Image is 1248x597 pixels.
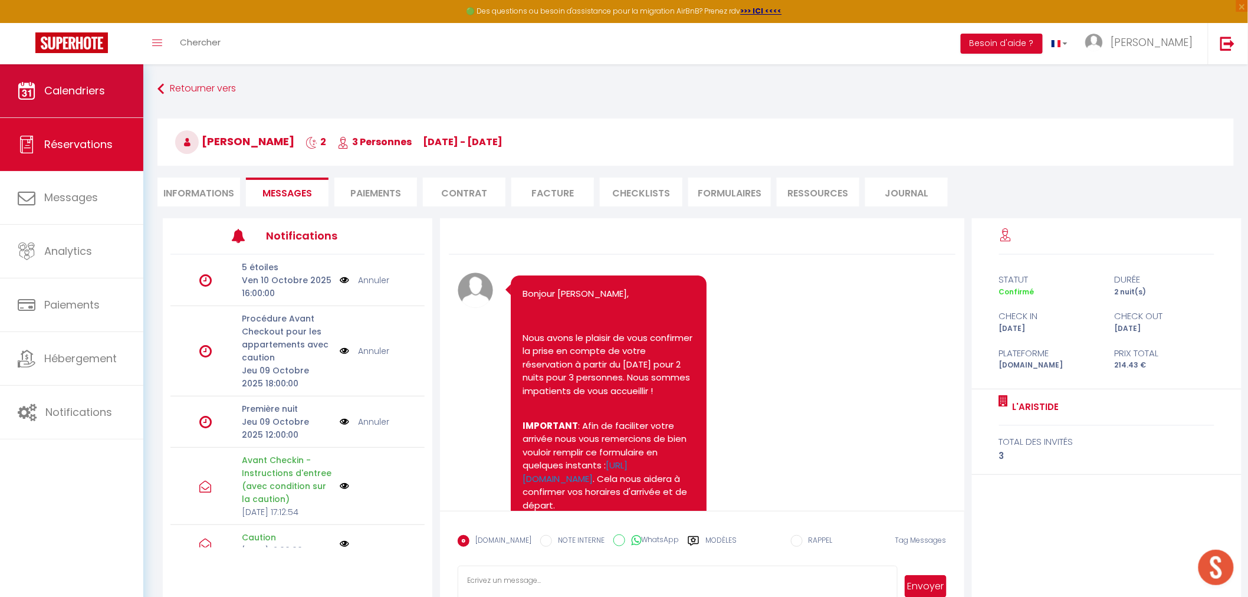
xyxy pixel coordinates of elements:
[803,535,833,548] label: RAPPEL
[625,534,679,547] label: WhatsApp
[44,137,113,152] span: Réservations
[242,364,332,390] p: Jeu 09 Octobre 2025 18:00:00
[991,309,1106,323] div: check in
[242,544,332,557] p: [DATE] 12:00:00
[469,535,531,548] label: [DOMAIN_NAME]
[999,435,1215,449] div: total des invités
[999,449,1215,463] div: 3
[600,178,682,206] li: CHECKLISTS
[175,134,294,149] span: [PERSON_NAME]
[157,78,1234,100] a: Retourner vers
[1106,323,1222,334] div: [DATE]
[991,273,1106,287] div: statut
[358,345,389,357] a: Annuler
[523,287,694,301] p: Bonjour [PERSON_NAME],
[262,186,312,200] span: Messages
[895,535,947,545] span: Tag Messages
[242,415,332,441] p: Jeu 09 Octobre 2025 12:00:00
[1106,360,1222,371] div: 214.43 €
[777,178,859,206] li: Ressources
[340,274,349,287] img: NO IMAGE
[242,531,332,544] p: Caution
[991,360,1106,371] div: [DOMAIN_NAME]
[45,405,112,419] span: Notifications
[340,481,349,491] img: NO IMAGE
[991,346,1106,360] div: Plateforme
[44,244,92,258] span: Analytics
[180,36,221,48] span: Chercher
[340,345,349,357] img: NO IMAGE
[1198,550,1234,585] div: Ouvrir le chat
[1106,273,1222,287] div: durée
[242,274,332,300] p: Ven 10 Octobre 2025 16:00:00
[523,332,694,398] p: Nous avons le plaisir de vous confirmer la prise en compte de votre réservation à partir du [DATE...
[171,23,229,64] a: Chercher
[1111,35,1193,50] span: [PERSON_NAME]
[523,419,694,513] p: : Afin de faciliter votre arrivée nous vous remercions de bien vouloir remplir ce formulaire en q...
[705,535,737,556] label: Modèles
[1085,34,1103,51] img: ...
[358,274,389,287] a: Annuler
[242,312,332,364] p: Procédure Avant Checkout pour les appartements avec caution
[741,6,782,16] a: >>> ICI <<<<
[44,297,100,312] span: Paiements
[1106,287,1222,298] div: 2 nuit(s)
[511,178,594,206] li: Facture
[991,323,1106,334] div: [DATE]
[1009,400,1059,414] a: L'ARISTIDE
[523,419,578,432] strong: IMPORTANT
[340,415,349,428] img: NO IMAGE
[157,178,240,206] li: Informations
[961,34,1043,54] button: Besoin d'aide ?
[1106,346,1222,360] div: Prix total
[1220,36,1235,51] img: logout
[552,535,605,548] label: NOTE INTERNE
[523,459,628,485] a: [URL][DOMAIN_NAME]
[266,222,372,249] h3: Notifications
[242,454,332,506] p: Avant Checkin - Instructions d'entree (avec condition sur la caution)
[458,273,493,308] img: avatar.png
[44,351,117,366] span: Hébergement
[44,190,98,205] span: Messages
[865,178,948,206] li: Journal
[35,32,108,53] img: Super Booking
[1106,309,1222,323] div: check out
[242,402,332,415] p: Première nuit
[423,135,503,149] span: [DATE] - [DATE]
[334,178,417,206] li: Paiements
[306,135,326,149] span: 2
[1076,23,1208,64] a: ... [PERSON_NAME]
[242,261,332,274] p: 5 étoiles
[358,415,389,428] a: Annuler
[688,178,771,206] li: FORMULAIRES
[44,83,105,98] span: Calendriers
[337,135,412,149] span: 3 Personnes
[999,287,1034,297] span: Confirmé
[340,539,349,549] img: NO IMAGE
[242,506,332,519] p: [DATE] 17:12:54
[423,178,505,206] li: Contrat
